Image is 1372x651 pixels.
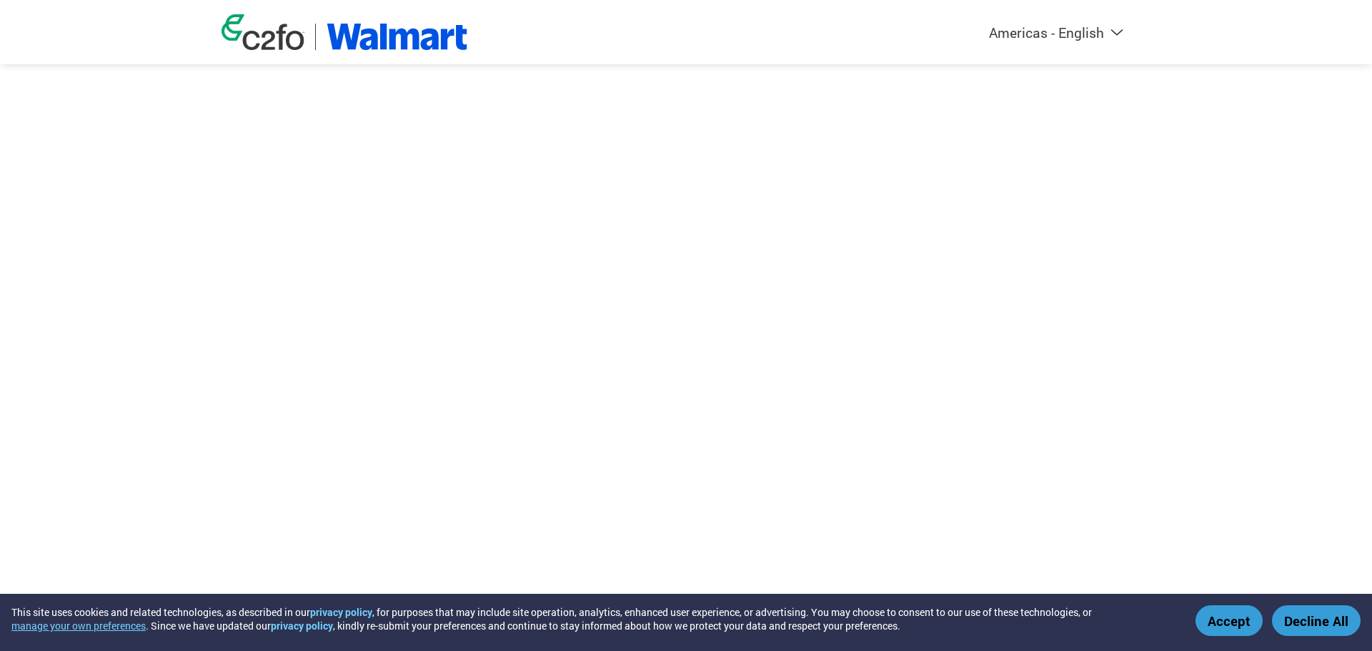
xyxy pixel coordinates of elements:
[1272,605,1361,636] button: Decline All
[310,605,372,619] a: privacy policy
[271,619,333,632] a: privacy policy
[1195,605,1263,636] button: Accept
[222,14,304,50] img: c2fo logo
[11,605,1175,632] div: This site uses cookies and related technologies, as described in our , for purposes that may incl...
[11,619,146,632] button: manage your own preferences
[327,24,467,50] img: Walmart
